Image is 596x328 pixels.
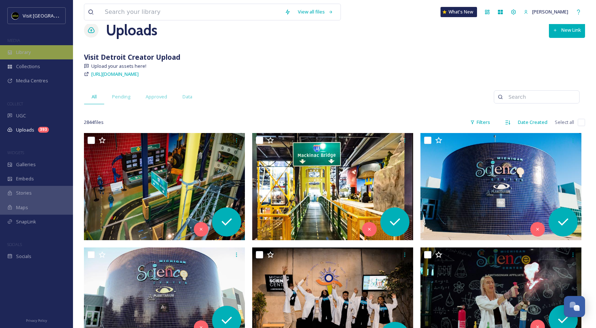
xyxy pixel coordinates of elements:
[91,63,146,70] span: Upload your assets here!
[16,218,36,225] span: SnapLink
[92,93,97,100] span: All
[466,115,494,129] div: Filters
[84,133,245,240] img: ext_1759505322.567388_akbannister@comcast.net-Michigan Science Center Axalta Community Free Day F...
[514,115,551,129] div: Date Created
[26,316,47,324] a: Privacy Policy
[564,296,585,317] button: Open Chat
[112,93,130,100] span: Pending
[16,63,40,70] span: Collections
[84,52,180,62] strong: Visit Detroit Creator Upload
[7,242,22,247] span: SOCIALS
[16,190,32,196] span: Stories
[294,5,337,19] a: View all files
[16,204,28,211] span: Maps
[84,119,104,126] span: 2844 file s
[520,5,572,19] a: [PERSON_NAME]
[441,7,477,17] a: What's New
[16,77,48,84] span: Media Centres
[549,23,585,38] button: New Link
[555,119,574,126] span: Select all
[532,8,568,15] span: [PERSON_NAME]
[505,90,576,104] input: Search
[7,150,24,155] span: WIDGETS
[91,70,139,78] a: [URL][DOMAIN_NAME]
[101,4,281,20] input: Search your library
[16,175,34,182] span: Embeds
[23,12,79,19] span: Visit [GEOGRAPHIC_DATA]
[26,318,47,323] span: Privacy Policy
[7,101,23,106] span: COLLECT
[16,253,31,260] span: Socials
[146,93,167,100] span: Approved
[16,49,31,56] span: Library
[420,133,581,240] img: ext_1759505318.645454_akbannister@comcast.net-MiSci Exterior 2.jpg
[252,133,413,240] img: ext_1759505321.255936_akbannister@comcast.net-Michigan Science Center Axalta Community Free Day F...
[106,19,157,41] a: Uploads
[16,126,34,133] span: Uploads
[16,161,36,168] span: Galleries
[182,93,192,100] span: Data
[16,112,26,119] span: UGC
[38,127,49,133] div: 393
[7,38,20,43] span: MEDIA
[91,71,139,77] span: [URL][DOMAIN_NAME]
[12,12,19,19] img: VISIT%20DETROIT%20LOGO%20-%20BLACK%20BACKGROUND.png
